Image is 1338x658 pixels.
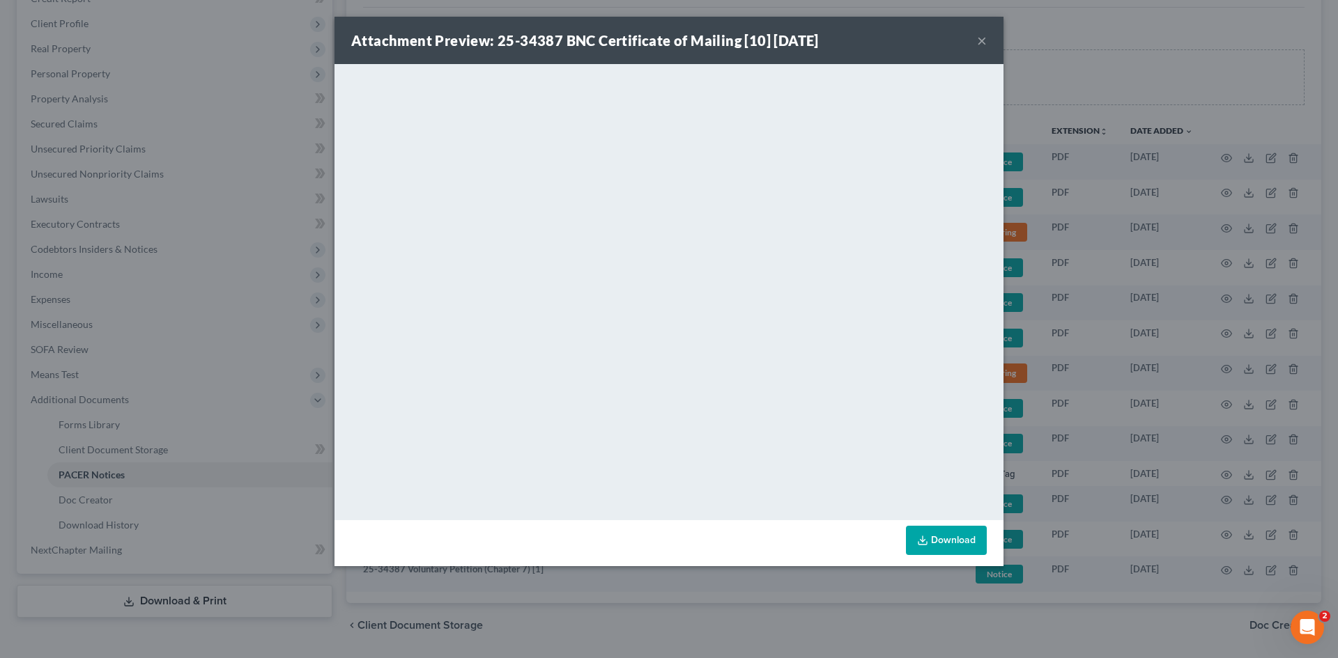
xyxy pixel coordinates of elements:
[977,32,987,49] button: ×
[906,526,987,555] a: Download
[351,32,819,49] strong: Attachment Preview: 25-34387 BNC Certificate of Mailing [10] [DATE]
[1319,611,1330,622] span: 2
[334,64,1003,517] iframe: <object ng-attr-data='[URL][DOMAIN_NAME]' type='application/pdf' width='100%' height='650px'></ob...
[1291,611,1324,644] iframe: Intercom live chat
